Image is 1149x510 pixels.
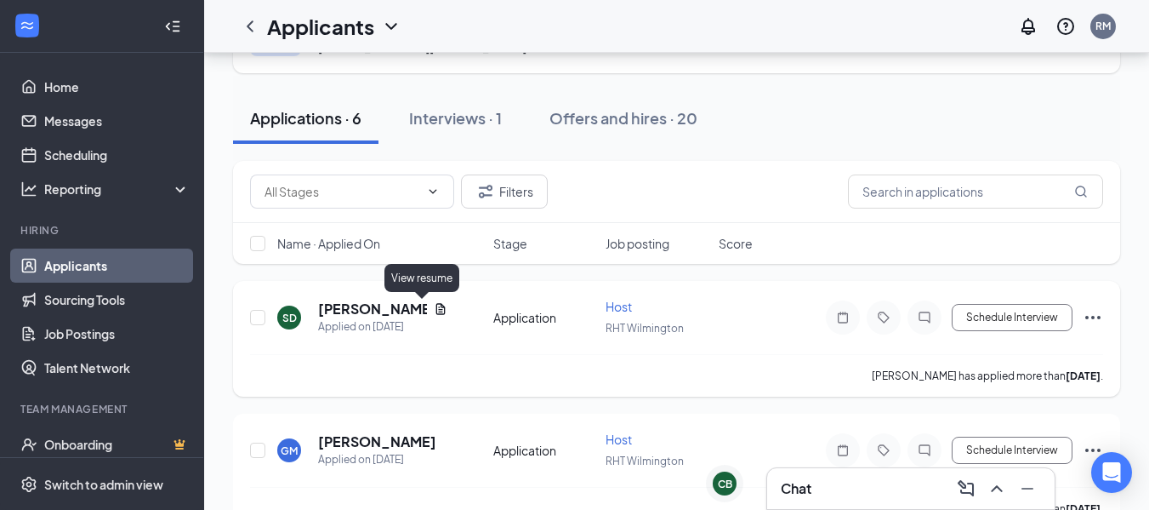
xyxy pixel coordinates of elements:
[952,304,1072,331] button: Schedule Interview
[606,432,632,447] span: Host
[20,402,186,416] div: Team Management
[20,223,186,238] div: Hiring
[781,479,811,498] h3: Chat
[19,17,36,34] svg: WorkstreamLogo
[983,475,1010,502] button: ChevronUp
[277,235,380,252] span: Name · Applied On
[44,181,191,198] div: Reporting
[718,477,732,491] div: CB
[1091,452,1132,493] div: Open Intercom Messenger
[549,107,697,129] div: Offers and hires · 20
[606,299,632,314] span: Host
[44,70,190,104] a: Home
[240,16,260,37] svg: ChevronLeft
[1095,19,1111,33] div: RM
[44,283,190,317] a: Sourcing Tools
[914,311,935,324] svg: ChatInactive
[833,311,853,324] svg: Note
[1074,185,1088,198] svg: MagnifyingGlass
[475,181,496,202] svg: Filter
[20,181,37,198] svg: Analysis
[987,478,1007,499] svg: ChevronUp
[606,455,684,467] span: RHT Wilmington
[1055,16,1076,37] svg: QuestionInfo
[267,12,374,41] h1: Applicants
[461,175,548,209] button: Filter Filters
[606,322,684,335] span: RHT Wilmington
[250,107,361,129] div: Applications · 6
[318,300,427,318] h5: [PERSON_NAME]
[493,442,596,459] div: Application
[872,369,1103,383] p: [PERSON_NAME] has applied more than .
[956,478,976,499] svg: ComposeMessage
[606,235,669,252] span: Job posting
[719,235,753,252] span: Score
[493,235,527,252] span: Stage
[434,302,447,316] svg: Document
[873,311,894,324] svg: Tag
[409,107,502,129] div: Interviews · 1
[282,311,297,325] div: SD
[44,351,190,385] a: Talent Network
[1066,370,1101,382] b: [DATE]
[384,264,459,292] div: View resume
[873,444,894,457] svg: Tag
[318,451,436,468] div: Applied on [DATE]
[44,104,190,138] a: Messages
[164,18,181,35] svg: Collapse
[952,437,1072,464] button: Schedule Interview
[833,444,853,457] svg: Note
[848,175,1103,209] input: Search in applications
[493,309,596,326] div: Application
[1083,307,1103,328] svg: Ellipses
[914,444,935,457] svg: ChatInactive
[318,318,447,335] div: Applied on [DATE]
[318,433,436,451] h5: [PERSON_NAME]
[381,16,401,37] svg: ChevronDown
[953,475,980,502] button: ComposeMessage
[44,249,190,283] a: Applicants
[426,185,440,198] svg: ChevronDown
[44,427,190,461] a: OnboardingCrown
[264,182,419,201] input: All Stages
[281,444,298,458] div: GM
[1017,478,1038,499] svg: Minimize
[1083,440,1103,461] svg: Ellipses
[20,476,37,493] svg: Settings
[44,317,190,351] a: Job Postings
[44,138,190,172] a: Scheduling
[1018,16,1038,37] svg: Notifications
[1014,475,1041,502] button: Minimize
[44,476,163,493] div: Switch to admin view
